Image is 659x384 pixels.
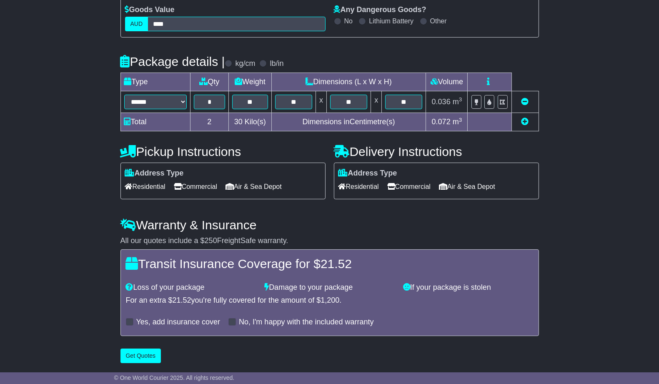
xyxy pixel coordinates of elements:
td: Kilo(s) [229,113,272,131]
label: Goods Value [125,5,175,15]
span: Commercial [387,180,431,193]
label: Yes, add insurance cover [136,318,220,327]
label: No [344,17,353,25]
label: Lithium Battery [369,17,413,25]
label: kg/cm [235,59,255,68]
button: Get Quotes [120,349,161,363]
div: Loss of your package [122,283,261,292]
label: Address Type [338,169,397,178]
h4: Package details | [120,55,225,68]
td: Dimensions in Centimetre(s) [271,113,426,131]
td: Dimensions (L x W x H) [271,73,426,91]
h4: Delivery Instructions [334,145,539,158]
div: All our quotes include a $ FreightSafe warranty. [120,236,539,246]
label: Any Dangerous Goods? [334,5,426,15]
td: Weight [229,73,272,91]
label: lb/in [270,59,283,68]
span: Air & Sea Depot [226,180,282,193]
span: 21.52 [173,296,191,304]
span: 0.072 [432,118,451,126]
h4: Warranty & Insurance [120,218,539,232]
div: If your package is stolen [399,283,538,292]
label: AUD [125,17,148,31]
span: Residential [125,180,165,193]
label: Other [430,17,447,25]
td: Type [120,73,190,91]
label: No, I'm happy with the included warranty [239,318,374,327]
sup: 3 [459,96,462,103]
h4: Transit Insurance Coverage for $ [126,257,534,271]
span: m [453,118,462,126]
td: x [316,91,326,113]
span: 250 [205,236,217,245]
span: 1,200 [321,296,339,304]
span: 0.036 [432,98,451,106]
span: m [453,98,462,106]
td: Qty [190,73,229,91]
sup: 3 [459,117,462,123]
span: Residential [338,180,379,193]
td: 2 [190,113,229,131]
td: Volume [426,73,468,91]
a: Remove this item [521,98,529,106]
span: Commercial [174,180,217,193]
span: © One World Courier 2025. All rights reserved. [114,374,235,381]
label: Address Type [125,169,184,178]
span: 21.52 [321,257,352,271]
a: Add new item [521,118,529,126]
td: Total [120,113,190,131]
span: Air & Sea Depot [439,180,495,193]
div: For an extra $ you're fully covered for the amount of $ . [126,296,534,305]
h4: Pickup Instructions [120,145,326,158]
td: x [371,91,382,113]
span: 30 [234,118,243,126]
div: Damage to your package [260,283,399,292]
